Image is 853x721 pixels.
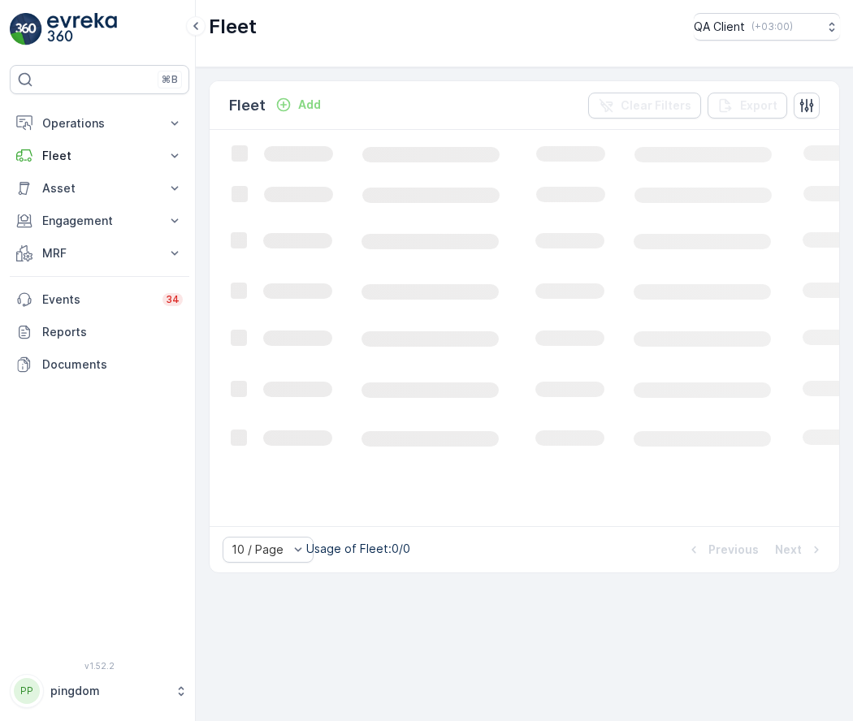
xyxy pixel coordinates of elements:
[10,674,189,708] button: PPpingdom
[162,73,178,86] p: ⌘B
[209,14,257,40] p: Fleet
[694,19,745,35] p: QA Client
[621,97,691,114] p: Clear Filters
[588,93,701,119] button: Clear Filters
[10,13,42,45] img: logo
[47,13,117,45] img: logo_light-DOdMpM7g.png
[10,661,189,671] span: v 1.52.2
[42,291,153,308] p: Events
[42,115,157,132] p: Operations
[10,283,189,316] a: Events34
[14,678,40,704] div: PP
[10,205,189,237] button: Engagement
[10,140,189,172] button: Fleet
[298,97,321,113] p: Add
[10,172,189,205] button: Asset
[42,245,157,261] p: MRF
[42,356,183,373] p: Documents
[42,180,157,196] p: Asset
[42,213,157,229] p: Engagement
[751,20,793,33] p: ( +03:00 )
[269,95,327,114] button: Add
[42,324,183,340] p: Reports
[708,93,787,119] button: Export
[50,683,167,699] p: pingdom
[773,540,826,559] button: Next
[10,107,189,140] button: Operations
[775,542,802,558] p: Next
[10,348,189,381] a: Documents
[740,97,777,114] p: Export
[229,94,266,117] p: Fleet
[10,316,189,348] a: Reports
[694,13,840,41] button: QA Client(+03:00)
[166,293,180,306] p: 34
[684,540,760,559] button: Previous
[708,542,759,558] p: Previous
[10,237,189,270] button: MRF
[306,541,410,557] p: Usage of Fleet : 0/0
[42,148,157,164] p: Fleet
